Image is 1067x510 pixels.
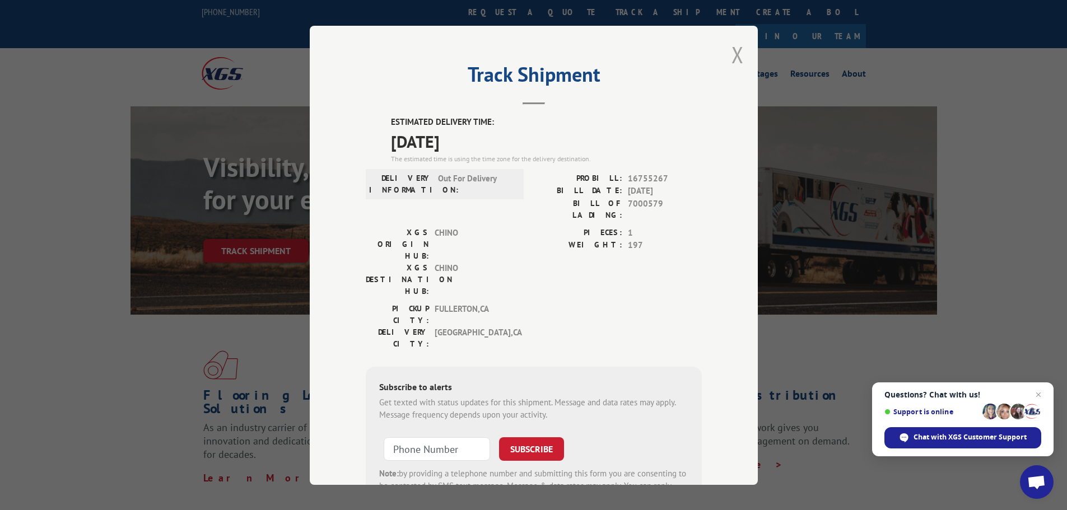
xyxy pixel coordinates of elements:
span: [DATE] [391,128,702,153]
span: [GEOGRAPHIC_DATA] , CA [435,326,510,349]
label: DELIVERY INFORMATION: [369,172,432,195]
button: SUBSCRIBE [499,437,564,460]
label: ESTIMATED DELIVERY TIME: [391,116,702,129]
label: PICKUP CITY: [366,302,429,326]
div: The estimated time is using the time zone for the delivery destination. [391,153,702,163]
span: 197 [628,239,702,252]
div: Subscribe to alerts [379,380,688,396]
label: PROBILL: [534,172,622,185]
label: PIECES: [534,226,622,239]
strong: Note: [379,467,399,478]
span: 7000579 [628,197,702,221]
span: FULLERTON , CA [435,302,510,326]
span: CHINO [435,261,510,297]
button: Close modal [731,40,744,69]
span: Questions? Chat with us! [884,390,1041,399]
h2: Track Shipment [366,67,702,88]
label: XGS ORIGIN HUB: [366,226,429,261]
div: by providing a telephone number and submitting this form you are consenting to be contacted by SM... [379,467,688,505]
span: 1 [628,226,702,239]
label: XGS DESTINATION HUB: [366,261,429,297]
span: Support is online [884,408,979,416]
input: Phone Number [384,437,490,460]
label: BILL OF LADING: [534,197,622,221]
span: Out For Delivery [438,172,514,195]
span: CHINO [435,226,510,261]
span: 16755267 [628,172,702,185]
span: Chat with XGS Customer Support [914,432,1027,442]
span: Close chat [1032,388,1045,401]
label: DELIVERY CITY: [366,326,429,349]
label: WEIGHT: [534,239,622,252]
div: Chat with XGS Customer Support [884,427,1041,448]
span: [DATE] [628,185,702,198]
div: Open chat [1020,465,1054,499]
label: BILL DATE: [534,185,622,198]
div: Get texted with status updates for this shipment. Message and data rates may apply. Message frequ... [379,396,688,421]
